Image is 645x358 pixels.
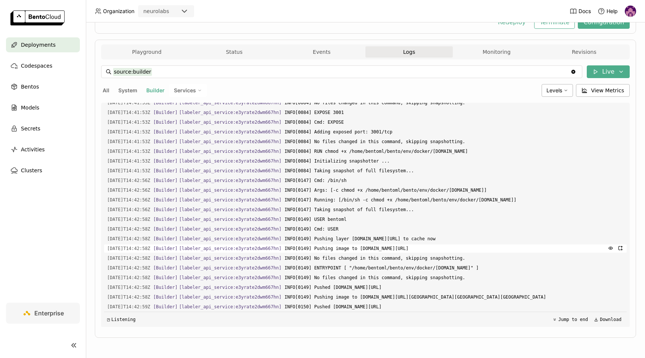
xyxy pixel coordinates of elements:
span: [labeler_api_service:e3yrate2dwm667hn] [179,129,282,135]
span: [Builder] [153,158,178,164]
span: [Builder] [153,207,178,212]
span: Codespaces [21,61,52,70]
span: INFO[0084] RUN chmod +x /home/bentoml/bento/env/docker/[DOMAIN_NAME] [284,147,624,155]
button: View Metrics [576,84,630,97]
a: Deployments [6,37,80,52]
span: [Builder] [153,265,178,271]
span: System [118,87,137,93]
span: INFO[0084] No files changed in this command, skipping snapshotting. [284,99,624,107]
div: Levels [542,84,573,97]
span: [labeler_api_service:e3yrate2dwm667hn] [179,139,282,144]
span: INFO[0147] Args: [-c chmod +x /home/bentoml/bento/env/docker/[DOMAIN_NAME]] [284,186,624,194]
input: Search [113,66,570,78]
span: [Builder] [153,294,178,300]
span: Deployments [21,40,56,49]
span: INFO[0149] Pushing image to [DOMAIN_NAME][URL][GEOGRAPHIC_DATA][GEOGRAPHIC_DATA][GEOGRAPHIC_DATA] [284,293,624,301]
span: INFO[0149] ENTRYPOINT [ "/home/bentoml/bento/env/docker/[DOMAIN_NAME]" ] [284,264,624,272]
button: Live [587,65,630,78]
span: INFO[0149] No files changed in this command, skipping snapshotting. [284,254,624,262]
span: [labeler_api_service:e3yrate2dwm667hn] [179,158,282,164]
span: [Builder] [153,256,178,261]
span: INFO[0084] Taking snapshot of full filesystem... [284,167,624,175]
svg: Clear value [570,69,576,75]
span: [Builder] [153,100,178,105]
span: 2025-09-25T14:41:53.076Z [107,99,150,107]
button: Builder [145,86,166,95]
button: Monitoring [453,46,540,58]
button: Playground [103,46,190,58]
span: 2025-09-25T14:41:53.076Z [107,138,150,146]
span: 2025-09-25T14:41:53.076Z [107,108,150,117]
span: [labeler_api_service:e3yrate2dwm667hn] [179,275,282,280]
span: [Builder] [153,188,178,193]
span: [labeler_api_service:e3yrate2dwm667hn] [179,178,282,183]
a: Codespaces [6,58,80,73]
span: [labeler_api_service:e3yrate2dwm667hn] [179,256,282,261]
span: 2025-09-25T14:42:58.691Z [107,283,150,291]
button: Revisions [540,46,628,58]
button: All [101,86,111,95]
span: 2025-09-25T14:42:58.190Z [107,264,150,272]
span: 2025-09-25T14:42:56.262Z [107,206,150,214]
span: INFO[0149] Pushing image to [DOMAIN_NAME][URL] [284,244,624,253]
span: [labeler_api_service:e3yrate2dwm667hn] [179,149,282,154]
a: Enterprise [6,303,80,324]
span: INFO[0147] Taking snapshot of full filesystem... [284,206,624,214]
span: INFO[0084] Cmd: EXPOSE [284,118,624,126]
span: [Builder] [153,129,178,135]
span: [labeler_api_service:e3yrate2dwm667hn] [179,168,282,173]
span: [Builder] [153,110,178,115]
button: Events [278,46,365,58]
span: INFO[0084] No files changed in this command, skipping snapshotting. [284,138,624,146]
span: [labeler_api_service:e3yrate2dwm667hn] [179,285,282,290]
span: [labeler_api_service:e3yrate2dwm667hn] [179,217,282,222]
span: INFO[0084] Initializing snapshotter ... [284,157,624,165]
div: Help [598,7,618,15]
span: INFO[0149] Pushed [DOMAIN_NAME][URL] [284,283,624,291]
button: Jump to end [550,315,590,324]
span: Help [607,8,618,15]
span: 2025-09-25T14:42:58.124Z [107,235,150,243]
span: [Builder] [153,226,178,232]
span: [labeler_api_service:e3yrate2dwm667hn] [179,207,282,212]
span: INFO[0149] No files changed in this command, skipping snapshotting. [284,274,624,282]
span: INFO[0084] Adding exposed port: 3001/tcp [284,128,624,136]
img: logo [10,10,65,25]
span: Services [174,87,196,94]
span: [labeler_api_service:e3yrate2dwm667hn] [179,236,282,241]
span: ◳ [107,317,110,322]
span: 2025-09-25T14:41:53.076Z [107,128,150,136]
span: Secrets [21,124,40,133]
span: [labeler_api_service:e3yrate2dwm667hn] [179,265,282,271]
button: Terminate [534,16,575,29]
span: 2025-09-25T14:41:53.076Z [107,157,150,165]
span: [labeler_api_service:e3yrate2dwm667hn] [179,304,282,309]
img: Mathew Robinson [625,6,636,17]
span: [Builder] [153,178,178,183]
span: Organization [103,8,134,15]
span: [labeler_api_service:e3yrate2dwm667hn] [179,110,282,115]
span: INFO[0147] Running: [/bin/sh -c chmod +x /home/bentoml/bento/env/docker/[DOMAIN_NAME]] [284,196,624,204]
span: 2025-09-25T14:42:58.693Z [107,293,150,301]
span: 2025-09-25T14:41:53.076Z [107,167,150,175]
span: [labeler_api_service:e3yrate2dwm667hn] [179,197,282,203]
span: Clusters [21,166,42,175]
span: [Builder] [153,285,178,290]
a: Docs [570,7,591,15]
span: [labeler_api_service:e3yrate2dwm667hn] [179,294,282,300]
span: 2025-09-25T14:42:58.190Z [107,274,150,282]
span: [labeler_api_service:e3yrate2dwm667hn] [179,120,282,125]
button: Redeploy [492,16,531,29]
button: Download [592,315,624,324]
span: Models [21,103,39,112]
span: INFO[0149] Cmd: USER [284,225,624,233]
span: Enterprise [34,309,64,317]
span: 2025-09-25T14:42:58.124Z [107,215,150,223]
span: Bentos [21,82,39,91]
span: View Metrics [591,87,624,94]
span: 2025-09-25T14:42:59.337Z [107,303,150,311]
span: 2025-09-25T14:41:53.076Z [107,118,150,126]
span: INFO[0149] USER bentoml [284,215,624,223]
div: Listening [107,317,135,322]
span: [Builder] [153,197,178,203]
